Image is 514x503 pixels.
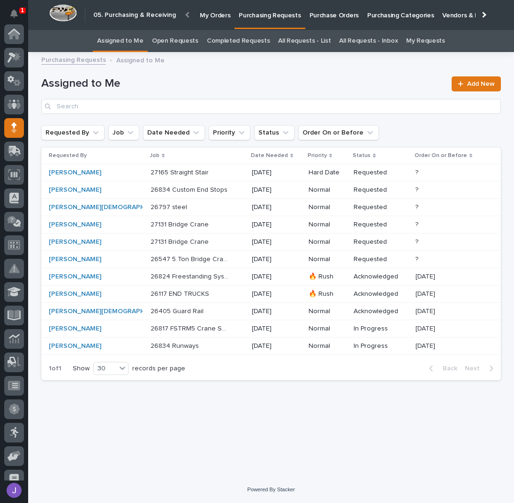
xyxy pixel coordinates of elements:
[309,169,347,177] p: Hard Date
[309,203,347,211] p: Normal
[41,99,501,114] input: Search
[254,125,295,140] button: Status
[41,251,501,268] tr: [PERSON_NAME] 26547 5 Ton Bridge Crane26547 5 Ton Bridge Crane [DATE]NormalRequested??
[41,320,501,338] tr: [PERSON_NAME] 26817 FSTRM5 Crane System26817 FSTRM5 Crane System [DATE]NormalIn Progress[DATE][DATE]
[309,325,347,333] p: Normal
[41,216,501,233] tr: [PERSON_NAME] 27131 Bridge Crane27131 Bridge Crane [DATE]NormalRequested??
[93,11,176,19] h2: 05. Purchasing & Receiving
[4,4,24,23] button: Notifications
[151,306,205,315] p: 26405 Guard Rail
[41,181,501,199] tr: [PERSON_NAME] 26834 Custom End Stops26834 Custom End Stops [DATE]NormalRequested??
[41,233,501,251] tr: [PERSON_NAME] 27131 Bridge Crane27131 Bridge Crane [DATE]NormalRequested??
[49,238,101,246] a: [PERSON_NAME]
[309,238,347,246] p: Normal
[416,288,437,298] p: [DATE]
[354,342,408,350] p: In Progress
[422,364,461,373] button: Back
[354,203,408,211] p: Requested
[143,125,205,140] button: Date Needed
[309,290,347,298] p: 🔥 Rush
[452,76,501,91] a: Add New
[49,273,101,281] a: [PERSON_NAME]
[309,308,347,315] p: Normal
[41,164,501,181] tr: [PERSON_NAME] 27165 Straight Stair27165 Straight Stair [DATE]Hard DateRequested??
[406,30,445,52] a: My Requests
[252,238,301,246] p: [DATE]
[41,268,501,285] tr: [PERSON_NAME] 26824 Freestanding System Structure26824 Freestanding System Structure [DATE]🔥 Rush...
[416,167,420,177] p: ?
[151,167,211,177] p: 27165 Straight Stair
[150,150,159,161] p: Job
[252,325,301,333] p: [DATE]
[108,125,139,140] button: Job
[12,9,24,24] div: Notifications1
[151,340,201,350] p: 26834 Runways
[252,342,301,350] p: [DATE]
[416,184,420,194] p: ?
[354,273,408,281] p: Acknowledged
[41,77,446,90] h1: Assigned to Me
[354,325,408,333] p: In Progress
[467,81,495,87] span: Add New
[49,342,101,350] a: [PERSON_NAME]
[247,487,295,492] a: Powered By Stacker
[308,150,327,161] p: Priority
[209,125,250,140] button: Priority
[49,221,101,229] a: [PERSON_NAME]
[416,236,420,246] p: ?
[41,303,501,320] tr: [PERSON_NAME][DEMOGRAPHIC_DATA] 26405 Guard Rail26405 Guard Rail [DATE]NormalAcknowledged[DATE][D...
[207,30,270,52] a: Completed Requests
[416,323,437,333] p: [DATE]
[21,7,24,14] p: 1
[49,169,101,177] a: [PERSON_NAME]
[309,342,347,350] p: Normal
[252,203,301,211] p: [DATE]
[252,308,301,315] p: [DATE]
[354,290,408,298] p: Acknowledged
[354,308,408,315] p: Acknowledged
[416,306,437,315] p: [DATE]
[49,186,101,194] a: [PERSON_NAME]
[73,365,90,373] p: Show
[252,169,301,177] p: [DATE]
[49,255,101,263] a: [PERSON_NAME]
[49,4,77,22] img: Workspace Logo
[309,273,347,281] p: 🔥 Rush
[309,221,347,229] p: Normal
[151,271,231,281] p: 26824 Freestanding System Structure
[465,364,485,373] span: Next
[41,125,105,140] button: Requested By
[298,125,379,140] button: Order On or Before
[354,221,408,229] p: Requested
[151,219,211,229] p: 27131 Bridge Crane
[309,186,347,194] p: Normal
[132,365,185,373] p: records per page
[354,186,408,194] p: Requested
[354,238,408,246] p: Requested
[416,254,420,263] p: ?
[251,150,288,161] p: Date Needed
[416,271,437,281] p: [DATE]
[252,221,301,229] p: [DATE]
[354,255,408,263] p: Requested
[415,150,467,161] p: Order On or Before
[252,273,301,281] p: [DATE]
[4,480,24,500] button: users-avatar
[461,364,501,373] button: Next
[309,255,347,263] p: Normal
[252,255,301,263] p: [DATE]
[416,202,420,211] p: ?
[49,325,101,333] a: [PERSON_NAME]
[252,186,301,194] p: [DATE]
[278,30,331,52] a: All Requests - List
[152,30,198,52] a: Open Requests
[437,364,457,373] span: Back
[94,364,116,374] div: 30
[49,150,87,161] p: Requested By
[49,203,174,211] a: [PERSON_NAME][DEMOGRAPHIC_DATA]
[97,30,144,52] a: Assigned to Me
[116,54,165,65] p: Assigned to Me
[151,184,229,194] p: 26834 Custom End Stops
[49,308,174,315] a: [PERSON_NAME][DEMOGRAPHIC_DATA]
